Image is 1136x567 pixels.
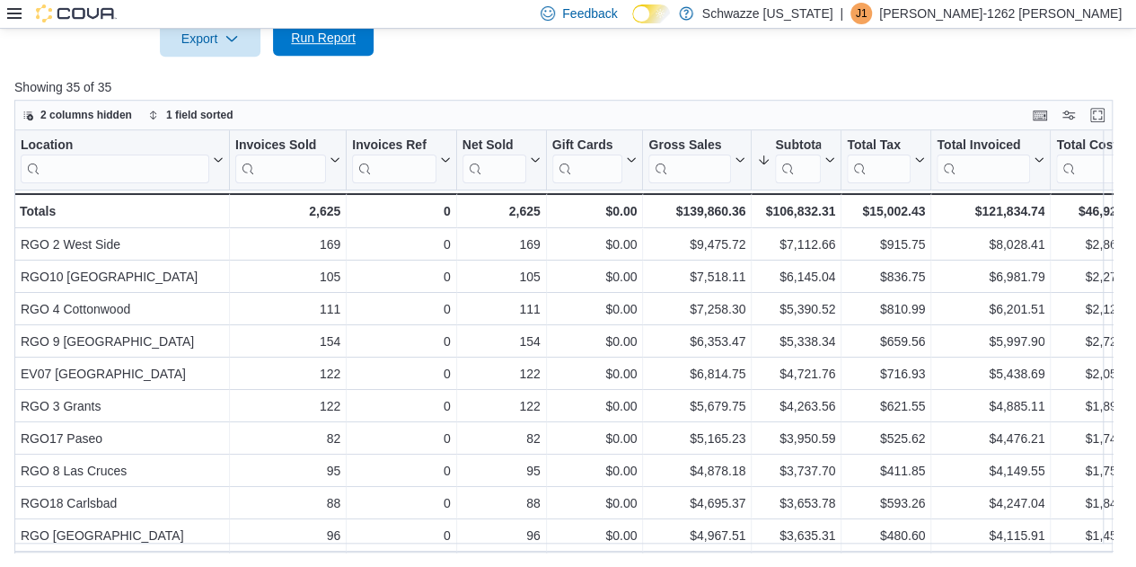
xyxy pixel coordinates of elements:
div: Total Invoiced [937,137,1030,182]
div: EV07 [GEOGRAPHIC_DATA] [21,363,224,385]
div: $9,475.72 [648,234,745,255]
div: $5,997.90 [937,331,1044,352]
div: $659.56 [847,331,925,352]
div: Total Cost [1056,137,1126,154]
div: $0.00 [552,460,638,482]
button: Keyboard shortcuts [1029,104,1051,126]
div: $0.00 [552,266,638,288]
p: Showing 35 of 35 [14,78,1124,96]
div: RGO 8 Las Cruces [21,460,224,482]
div: $480.60 [847,525,925,546]
div: RGO 2 West Side [21,234,224,255]
div: 169 [462,234,541,255]
div: 111 [235,298,340,320]
div: 105 [462,266,541,288]
div: $4,149.55 [937,460,1044,482]
div: $0.00 [552,428,638,449]
div: 95 [235,460,340,482]
div: $139,860.36 [648,200,745,222]
div: 105 [235,266,340,288]
div: Net Sold [462,137,526,154]
div: Gross Sales [648,137,731,154]
div: Invoices Ref [352,137,436,154]
button: Net Sold [462,137,541,182]
div: $4,476.21 [937,428,1044,449]
div: Gift Cards [552,137,623,154]
div: $3,950.59 [757,428,835,449]
div: $0.00 [552,331,638,352]
div: $7,518.11 [648,266,745,288]
div: Total Tax [847,137,911,154]
div: 0 [352,525,450,546]
span: J1 [856,3,867,24]
div: Total Tax [847,137,911,182]
div: $7,112.66 [757,234,835,255]
div: $716.93 [847,363,925,385]
input: Dark Mode [632,4,670,23]
div: $5,390.52 [757,298,835,320]
div: $0.00 [552,200,638,222]
div: $7,258.30 [648,298,745,320]
div: $6,814.75 [648,363,745,385]
p: Schwazze [US_STATE] [702,3,833,24]
div: RGO 4 Cottonwood [21,298,224,320]
div: Location [21,137,209,182]
button: Subtotal [757,137,835,182]
div: Gift Card Sales [552,137,623,182]
div: 0 [352,331,450,352]
div: Net Sold [462,137,526,182]
span: Feedback [562,4,617,22]
button: Total Tax [847,137,925,182]
div: $6,981.79 [937,266,1044,288]
div: $621.55 [847,395,925,417]
div: RGO17 Paseo [21,428,224,449]
div: 0 [352,460,450,482]
div: 111 [462,298,541,320]
div: $3,653.78 [757,492,835,514]
div: 0 [352,200,450,222]
div: 88 [462,492,541,514]
div: RGO 9 [GEOGRAPHIC_DATA] [21,331,224,352]
div: 0 [352,395,450,417]
div: $915.75 [847,234,925,255]
div: $15,002.43 [847,200,925,222]
div: $525.62 [847,428,925,449]
div: $836.75 [847,266,925,288]
div: $0.00 [552,234,638,255]
div: Invoices Sold [235,137,326,154]
div: $3,737.70 [757,460,835,482]
span: Run Report [291,29,356,47]
div: $0.00 [552,298,638,320]
div: $593.26 [847,492,925,514]
div: $4,967.51 [648,525,745,546]
div: 122 [462,363,541,385]
div: Total Invoiced [937,137,1030,154]
div: 95 [462,460,541,482]
span: Dark Mode [632,23,633,24]
div: $810.99 [847,298,925,320]
p: | [840,3,843,24]
div: $411.85 [847,460,925,482]
div: 169 [235,234,340,255]
div: $8,028.41 [937,234,1044,255]
button: Gift Cards [552,137,638,182]
div: $4,247.04 [937,492,1044,514]
div: $0.00 [552,363,638,385]
div: RGO [GEOGRAPHIC_DATA] [21,525,224,546]
div: Invoices Ref [352,137,436,182]
button: 2 columns hidden [15,104,139,126]
div: 0 [352,492,450,514]
button: Display options [1058,104,1079,126]
div: $4,878.18 [648,460,745,482]
div: $4,695.37 [648,492,745,514]
div: Jeremy-1262 Goins [850,3,872,24]
div: 0 [352,234,450,255]
button: Gross Sales [648,137,745,182]
div: 96 [462,525,541,546]
button: Invoices Ref [352,137,450,182]
div: $0.00 [552,525,638,546]
button: Run Report [273,20,374,56]
div: $106,832.31 [757,200,835,222]
button: Export [160,21,260,57]
div: 0 [352,298,450,320]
